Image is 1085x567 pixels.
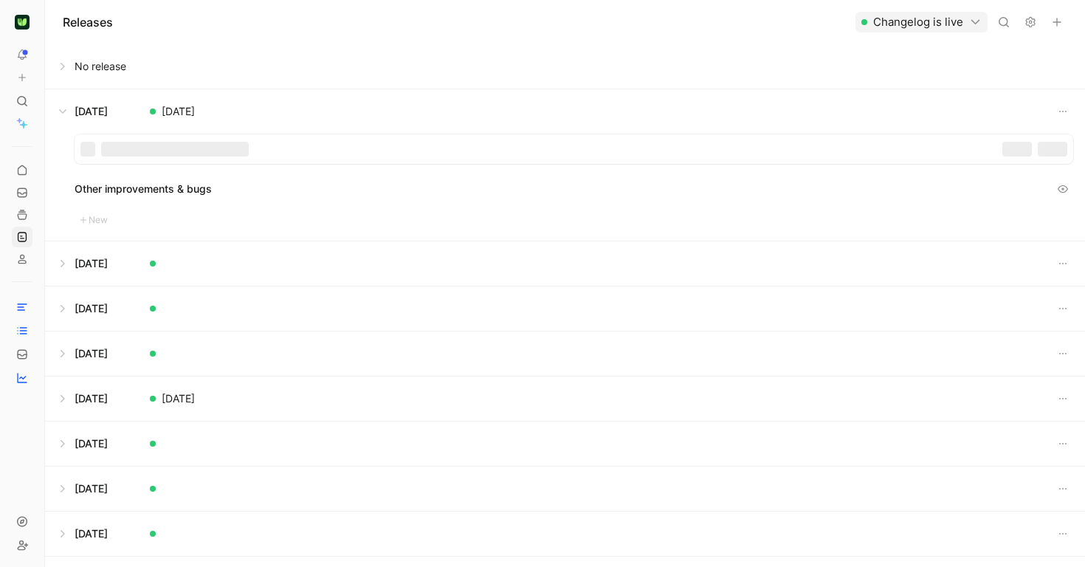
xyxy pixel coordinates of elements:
[75,179,1073,199] div: Other improvements & bugs
[12,12,32,32] button: Kanpla
[855,12,988,32] button: Changelog is live
[63,13,113,31] h1: Releases
[15,15,30,30] img: Kanpla
[75,211,113,229] button: New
